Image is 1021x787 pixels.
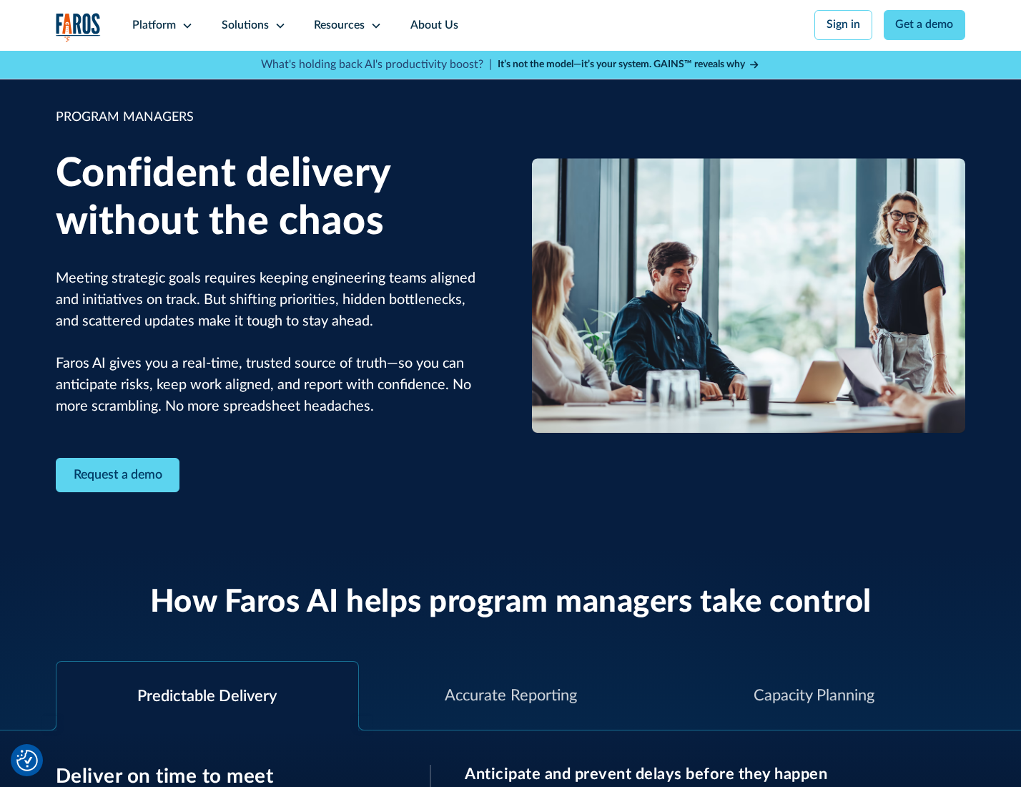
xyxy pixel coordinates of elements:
a: home [56,13,102,42]
div: Capacity Planning [754,684,874,708]
p: Meeting strategic goals requires keeping engineering teams aligned and initiatives on track. But ... [56,268,490,418]
button: Cookie Settings [16,750,38,771]
img: Logo of the analytics and reporting company Faros. [56,13,102,42]
h2: How Faros AI helps program managers take control [150,584,872,622]
a: Contact Modal [56,458,180,493]
div: Predictable Delivery [137,685,277,708]
h1: Confident delivery without the chaos [56,150,490,246]
a: Sign in [814,10,872,40]
div: PROGRAM MANAGERS [56,108,490,127]
div: Solutions [222,17,269,34]
h3: Anticipate and prevent delays before they happen [465,765,965,783]
div: Platform [132,17,176,34]
p: What's holding back AI's productivity boost? | [261,57,492,74]
div: Accurate Reporting [445,684,577,708]
a: It’s not the model—it’s your system. GAINS™ reveals why [498,57,761,72]
div: Resources [314,17,365,34]
strong: It’s not the model—it’s your system. GAINS™ reveals why [498,59,745,69]
img: Revisit consent button [16,750,38,771]
a: Get a demo [884,10,966,40]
